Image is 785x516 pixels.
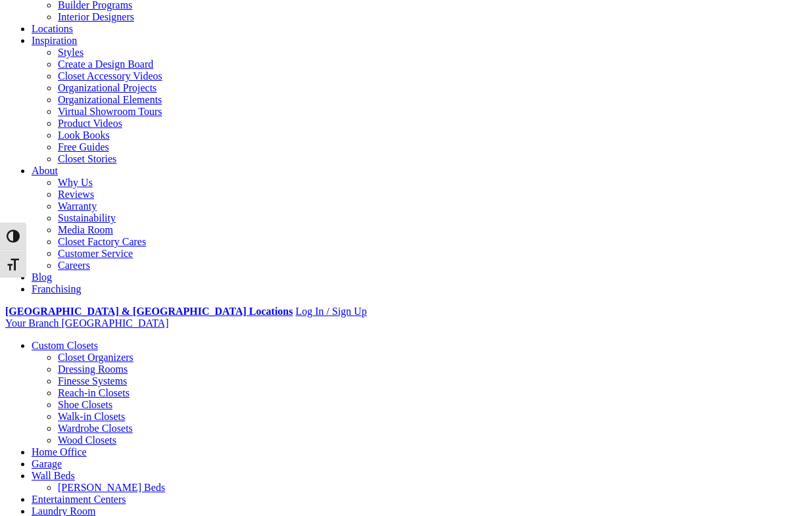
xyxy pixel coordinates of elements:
[58,129,110,141] a: Look Books
[58,482,165,493] a: [PERSON_NAME] Beds
[32,458,62,469] a: Garage
[58,82,156,93] a: Organizational Projects
[32,35,77,46] a: Inspiration
[5,317,59,329] span: Your Branch
[5,306,293,317] a: [GEOGRAPHIC_DATA] & [GEOGRAPHIC_DATA] Locations
[32,494,126,505] a: Entertainment Centers
[32,271,52,283] a: Blog
[58,224,113,235] a: Media Room
[32,470,75,481] a: Wall Beds
[58,364,128,375] a: Dressing Rooms
[58,236,146,247] a: Closet Factory Cares
[58,118,122,129] a: Product Videos
[58,423,133,434] a: Wardrobe Closets
[58,434,116,446] a: Wood Closets
[58,70,162,82] a: Closet Accessory Videos
[58,106,162,117] a: Virtual Showroom Tours
[58,260,90,271] a: Careers
[58,399,112,410] a: Shoe Closets
[58,212,116,223] a: Sustainability
[58,177,93,188] a: Why Us
[58,59,153,70] a: Create a Design Board
[58,47,83,58] a: Styles
[58,200,97,212] a: Warranty
[58,411,125,422] a: Walk-in Closets
[58,11,134,22] a: Interior Designers
[5,317,169,329] a: Your Branch [GEOGRAPHIC_DATA]
[32,23,73,34] a: Locations
[61,317,168,329] span: [GEOGRAPHIC_DATA]
[32,446,87,457] a: Home Office
[295,306,366,317] a: Log In / Sign Up
[32,165,58,176] a: About
[58,153,116,164] a: Closet Stories
[58,375,127,387] a: Finesse Systems
[58,189,94,200] a: Reviews
[32,283,82,294] a: Franchising
[32,340,98,351] a: Custom Closets
[58,141,109,152] a: Free Guides
[58,387,130,398] a: Reach-in Closets
[58,94,162,105] a: Organizational Elements
[58,352,133,363] a: Closet Organizers
[58,248,133,259] a: Customer Service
